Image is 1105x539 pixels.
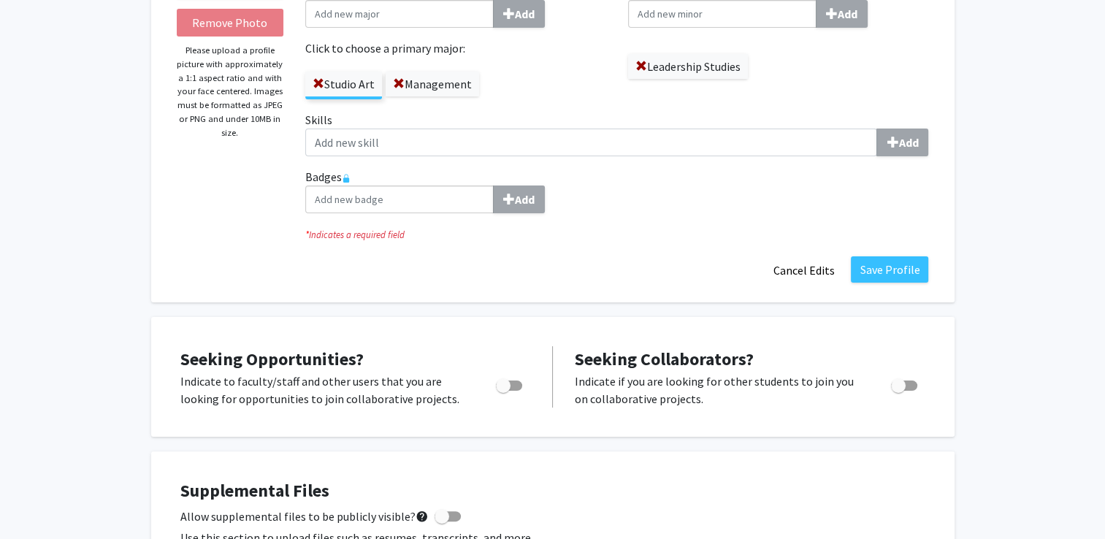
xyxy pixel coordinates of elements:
[177,9,284,37] button: Remove Photo
[838,7,857,21] b: Add
[177,44,284,139] p: Please upload a profile picture with approximately a 1:1 aspect ratio and with your face centered...
[305,186,494,213] input: BadgesAdd
[180,508,429,525] span: Allow supplemental files to be publicly visible?
[386,72,479,96] label: Management
[11,473,62,528] iframe: Chat
[575,372,863,408] p: Indicate if you are looking for other students to join you on collaborative projects.
[763,256,844,284] button: Cancel Edits
[305,72,382,96] label: Studio Art
[305,39,606,57] label: Click to choose a primary major:
[575,348,754,370] span: Seeking Collaborators?
[885,372,925,394] div: Toggle
[180,348,364,370] span: Seeking Opportunities?
[490,372,530,394] div: Toggle
[515,7,535,21] b: Add
[180,372,468,408] p: Indicate to faculty/staff and other users that you are looking for opportunities to join collabor...
[305,111,928,156] label: Skills
[305,228,928,242] i: Indicates a required field
[180,481,925,502] h4: Supplemental Files
[898,135,918,150] b: Add
[416,508,429,525] mat-icon: help
[628,54,748,79] label: Leadership Studies
[851,256,928,283] button: Save Profile
[876,129,928,156] button: Skills
[493,186,545,213] button: Badges
[515,192,535,207] b: Add
[305,129,877,156] input: SkillsAdd
[305,168,928,213] label: Badges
